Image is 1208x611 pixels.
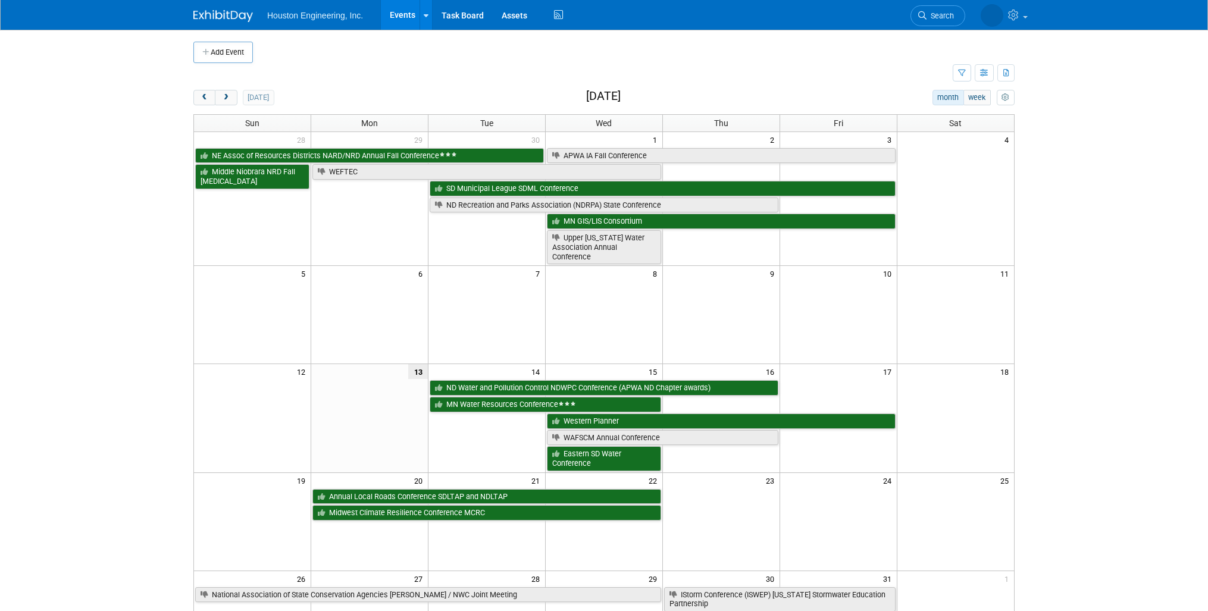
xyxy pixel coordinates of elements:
span: Mon [361,118,378,128]
a: Western Planner [547,413,896,429]
span: Sun [245,118,259,128]
a: Search [910,5,965,26]
span: 30 [530,132,545,147]
span: 21 [530,473,545,488]
span: 19 [296,473,311,488]
span: 11 [999,266,1014,281]
a: MN GIS/LIS Consortium [547,214,896,229]
button: next [215,90,237,105]
span: 9 [769,266,780,281]
span: Thu [714,118,728,128]
a: Eastern SD Water Conference [547,446,661,471]
span: 3 [886,132,897,147]
span: 29 [647,571,662,586]
button: Add Event [193,42,253,63]
span: 2 [769,132,780,147]
img: Heidi Joarnt [981,4,1003,27]
span: 1 [652,132,662,147]
span: 23 [765,473,780,488]
span: 22 [647,473,662,488]
span: Search [927,11,954,20]
span: 16 [765,364,780,379]
span: 15 [647,364,662,379]
span: 29 [413,132,428,147]
span: 28 [530,571,545,586]
a: Annual Local Roads Conference SDLTAP and NDLTAP [312,489,661,505]
span: 25 [999,473,1014,488]
a: Upper [US_STATE] Water Association Annual Conference [547,230,661,264]
a: NE Assoc of Resources Districts NARD/NRD Annual Fall Conference [195,148,544,164]
span: 10 [882,266,897,281]
a: SD Municipal League SDML Conference [430,181,895,196]
span: 4 [1003,132,1014,147]
span: Fri [834,118,843,128]
span: Houston Engineering, Inc. [267,11,363,20]
span: 7 [534,266,545,281]
span: 12 [296,364,311,379]
button: prev [193,90,215,105]
span: 17 [882,364,897,379]
a: MN Water Resources Conference [430,397,661,412]
i: Personalize Calendar [1002,94,1009,102]
a: Midwest Climate Resilience Conference MCRC [312,505,661,521]
span: 1 [1003,571,1014,586]
span: 5 [300,266,311,281]
span: 27 [413,571,428,586]
button: week [963,90,991,105]
a: WEFTEC [312,164,661,180]
a: National Association of State Conservation Agencies [PERSON_NAME] / NWC Joint Meeting [195,587,661,603]
span: 13 [408,364,428,379]
a: APWA IA Fall Conference [547,148,896,164]
span: Sat [949,118,962,128]
a: ND Water and Pollution Control NDWPC Conference (APWA ND Chapter awards) [430,380,778,396]
span: Tue [480,118,493,128]
button: [DATE] [243,90,274,105]
span: 8 [652,266,662,281]
img: ExhibitDay [193,10,253,22]
span: 18 [999,364,1014,379]
span: 28 [296,132,311,147]
span: 30 [765,571,780,586]
span: 24 [882,473,897,488]
span: 26 [296,571,311,586]
button: month [932,90,964,105]
span: 20 [413,473,428,488]
span: 6 [417,266,428,281]
span: 14 [530,364,545,379]
span: Wed [596,118,612,128]
a: WAFSCM Annual Conference [547,430,778,446]
button: myCustomButton [997,90,1015,105]
h2: [DATE] [586,90,621,103]
span: 31 [882,571,897,586]
a: ND Recreation and Parks Association (NDRPA) State Conference [430,198,778,213]
a: Middle Niobrara NRD Fall [MEDICAL_DATA] [195,164,309,189]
